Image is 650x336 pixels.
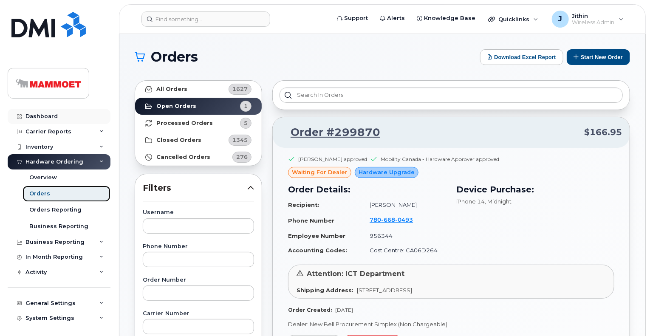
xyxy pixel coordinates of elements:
[135,81,262,98] a: All Orders1627
[362,229,446,243] td: 956344
[297,287,353,294] strong: Shipping Address:
[135,115,262,132] a: Processed Orders5
[156,86,187,93] strong: All Orders
[288,232,345,239] strong: Employee Number
[362,243,446,258] td: Cost Centre: CA06D264
[143,182,247,194] span: Filters
[280,125,380,140] a: Order #299870
[156,137,201,144] strong: Closed Orders
[232,136,248,144] span: 1345
[135,98,262,115] a: Open Orders1
[156,103,196,110] strong: Open Orders
[370,216,413,223] span: 780
[381,216,395,223] span: 668
[143,311,254,316] label: Carrier Number
[292,168,348,176] span: waiting for dealer
[288,217,334,224] strong: Phone Number
[156,120,213,127] strong: Processed Orders
[395,216,413,223] span: 0493
[485,198,512,205] span: , Midnight
[335,307,353,313] span: [DATE]
[456,198,485,205] span: iPhone 14
[143,210,254,215] label: Username
[298,155,367,163] div: [PERSON_NAME] approved
[370,216,423,223] a: 7806680493
[456,183,614,196] h3: Device Purchase:
[288,201,319,208] strong: Recipient:
[381,155,499,163] div: Mobility Canada - Hardware Approver approved
[244,102,248,110] span: 1
[480,49,563,65] button: Download Excel Report
[359,168,415,176] span: Hardware Upgrade
[288,307,332,313] strong: Order Created:
[567,49,630,65] button: Start New Order
[362,198,446,212] td: [PERSON_NAME]
[232,85,248,93] span: 1627
[151,51,198,63] span: Orders
[135,149,262,166] a: Cancelled Orders276
[280,88,623,103] input: Search in orders
[288,183,446,196] h3: Order Details:
[288,320,614,328] p: Dealer: New Bell Procurement Simplex (Non Chargeable)
[143,277,254,283] label: Order Number
[357,287,412,294] span: [STREET_ADDRESS]
[613,299,644,330] iframe: Messenger Launcher
[143,244,254,249] label: Phone Number
[307,270,404,278] span: Attention: ICT Department
[584,126,622,138] span: $166.95
[288,247,347,254] strong: Accounting Codes:
[135,132,262,149] a: Closed Orders1345
[236,153,248,161] span: 276
[156,154,210,161] strong: Cancelled Orders
[244,119,248,127] span: 5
